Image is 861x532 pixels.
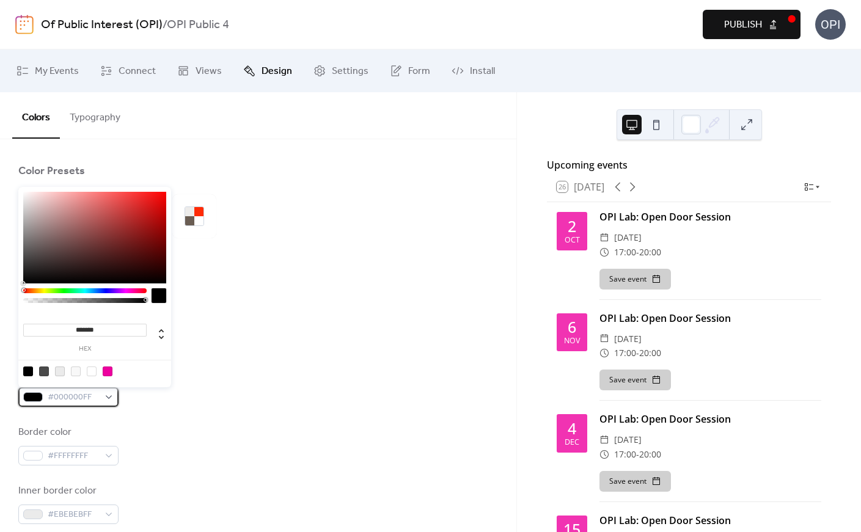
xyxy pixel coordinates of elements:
[568,319,576,335] div: 6
[599,332,609,346] div: ​
[48,449,99,464] span: #FFFFFFFF
[48,508,99,522] span: #EBEBEBFF
[614,245,636,260] span: 17:00
[599,447,609,462] div: ​
[599,230,609,245] div: ​
[234,54,301,87] a: Design
[564,337,580,345] div: Nov
[565,236,580,244] div: Oct
[12,92,60,139] button: Colors
[39,366,49,376] div: rgb(74, 74, 74)
[35,64,79,79] span: My Events
[168,54,231,87] a: Views
[568,421,576,436] div: 4
[599,311,821,326] div: OPI Lab: Open Door Session
[332,64,368,79] span: Settings
[639,346,661,360] span: 20:00
[91,54,165,87] a: Connect
[614,332,642,346] span: [DATE]
[87,366,97,376] div: rgb(255, 255, 255)
[71,366,81,376] div: rgb(248, 248, 248)
[724,18,762,32] span: Publish
[614,346,636,360] span: 17:00
[599,210,821,224] div: OPI Lab: Open Door Session
[636,245,639,260] span: -
[196,64,222,79] span: Views
[599,412,821,426] div: OPI Lab: Open Door Session
[60,92,130,137] button: Typography
[381,54,439,87] a: Form
[614,230,642,245] span: [DATE]
[599,513,821,528] div: OPI Lab: Open Door Session
[568,219,576,234] div: 2
[639,447,661,462] span: 20:00
[470,64,495,79] span: Install
[599,269,671,290] button: Save event
[262,64,292,79] span: Design
[703,10,801,39] button: Publish
[48,390,99,405] span: #000000FF
[23,346,147,352] label: hex
[599,245,609,260] div: ​
[18,164,85,178] div: Color Presets
[599,471,671,492] button: Save event
[547,158,831,172] div: Upcoming events
[167,13,229,37] b: OPI Public 4
[636,447,639,462] span: -
[408,64,430,79] span: Form
[163,13,167,37] b: /
[41,13,163,37] a: Of Public Interest (OPI)
[55,366,65,376] div: rgb(235, 235, 235)
[23,366,33,376] div: rgb(0, 0, 0)
[565,439,579,446] div: Dec
[614,447,636,462] span: 17:00
[599,370,671,390] button: Save event
[119,64,156,79] span: Connect
[304,54,378,87] a: Settings
[639,245,661,260] span: 20:00
[636,346,639,360] span: -
[599,346,609,360] div: ​
[18,484,116,498] div: Inner border color
[815,9,846,40] div: OPI
[599,432,609,447] div: ​
[442,54,504,87] a: Install
[7,54,88,87] a: My Events
[15,15,34,34] img: logo
[614,432,642,447] span: [DATE]
[103,366,112,376] div: rgb(238, 0, 159)
[18,425,116,440] div: Border color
